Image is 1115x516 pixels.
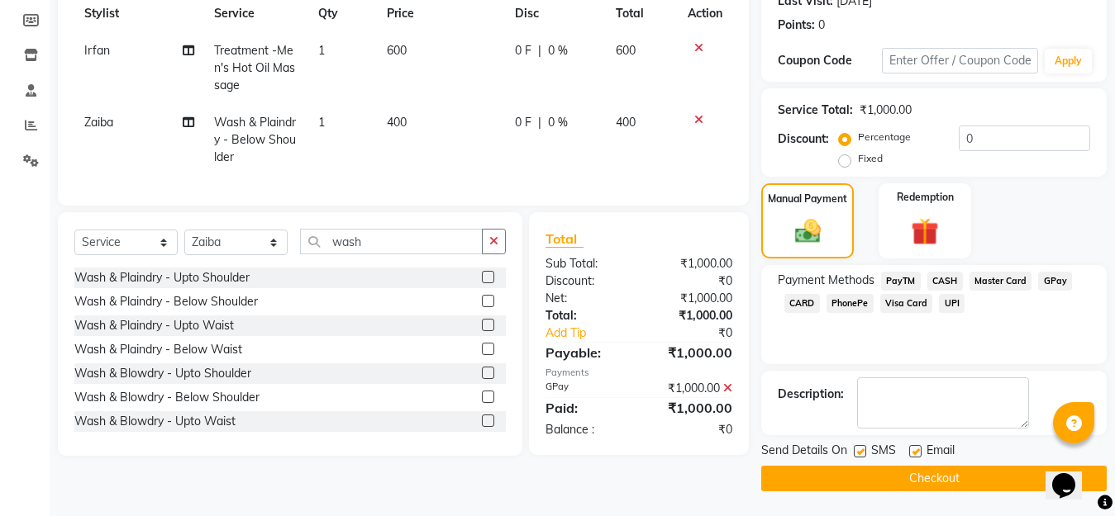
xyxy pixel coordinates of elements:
label: Redemption [897,190,954,205]
div: Coupon Code [778,52,882,69]
div: Payable: [533,343,639,362]
div: ₹0 [639,421,745,438]
span: 0 F [515,42,531,59]
div: Wash & Plaindry - Upto Shoulder [74,269,250,286]
div: Wash & Plaindry - Below Waist [74,341,242,358]
span: Email [927,442,955,462]
span: 400 [387,115,407,130]
span: 1 [318,43,325,58]
div: ₹1,000.00 [639,290,745,307]
div: ₹1,000.00 [639,343,745,362]
img: _gift.svg [903,215,947,249]
div: ₹1,000.00 [639,398,745,418]
span: PayTM [881,272,921,291]
input: Search or Scan [300,229,483,254]
span: CARD [784,294,820,313]
span: 1 [318,115,325,130]
span: Visa Card [880,294,933,313]
span: Irfan [84,43,110,58]
label: Manual Payment [768,192,847,206]
div: Discount: [533,272,639,290]
img: _cash.svg [787,216,829,246]
div: Payments [546,366,732,380]
button: Apply [1045,49,1092,73]
div: Description: [778,386,844,403]
span: SMS [871,442,896,462]
div: ₹0 [639,272,745,290]
span: Send Details On [761,442,847,462]
span: UPI [939,294,965,313]
span: Zaiba [84,115,113,130]
div: ₹1,000.00 [639,307,745,324]
div: Wash & Blowdry - Below Shoulder [74,389,260,406]
span: CASH [927,272,963,291]
button: Checkout [761,466,1107,491]
div: Points: [778,17,815,34]
label: Fixed [858,151,883,166]
div: ₹1,000.00 [860,102,912,119]
span: Total [546,230,584,248]
span: Master Card [970,272,1032,291]
span: Wash & Plaindry - Below Shoulder [214,115,296,164]
div: Wash & Blowdry - Upto Waist [74,413,236,430]
div: Wash & Blowdry - Upto Shoulder [74,365,251,382]
div: 0 [818,17,825,34]
div: Sub Total: [533,255,639,272]
span: PhonePe [827,294,874,313]
div: ₹1,000.00 [639,380,745,397]
div: Paid: [533,398,639,418]
span: | [538,114,541,131]
div: Balance : [533,421,639,438]
div: Net: [533,290,639,307]
div: ₹0 [656,324,745,342]
div: Wash & Plaindry - Below Shoulder [74,293,258,310]
div: Wash & Plaindry - Upto Waist [74,317,234,334]
span: 400 [616,115,636,130]
span: | [538,42,541,59]
span: 0 % [548,42,568,59]
div: ₹1,000.00 [639,255,745,272]
span: GPay [1038,272,1072,291]
span: 600 [387,43,407,58]
label: Percentage [858,130,911,144]
iframe: chat widget [1046,450,1098,499]
div: Discount: [778,130,829,148]
span: 0 % [548,114,568,131]
span: 0 F [515,114,531,131]
span: 600 [616,43,636,58]
span: Payment Methods [778,272,874,289]
a: Add Tip [533,324,656,342]
div: GPay [533,380,639,397]
input: Enter Offer / Coupon Code [882,48,1038,73]
div: Service Total: [778,102,853,119]
div: Total: [533,307,639,324]
span: Treatment -Men's Hot Oil Massage [214,43,295,92]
